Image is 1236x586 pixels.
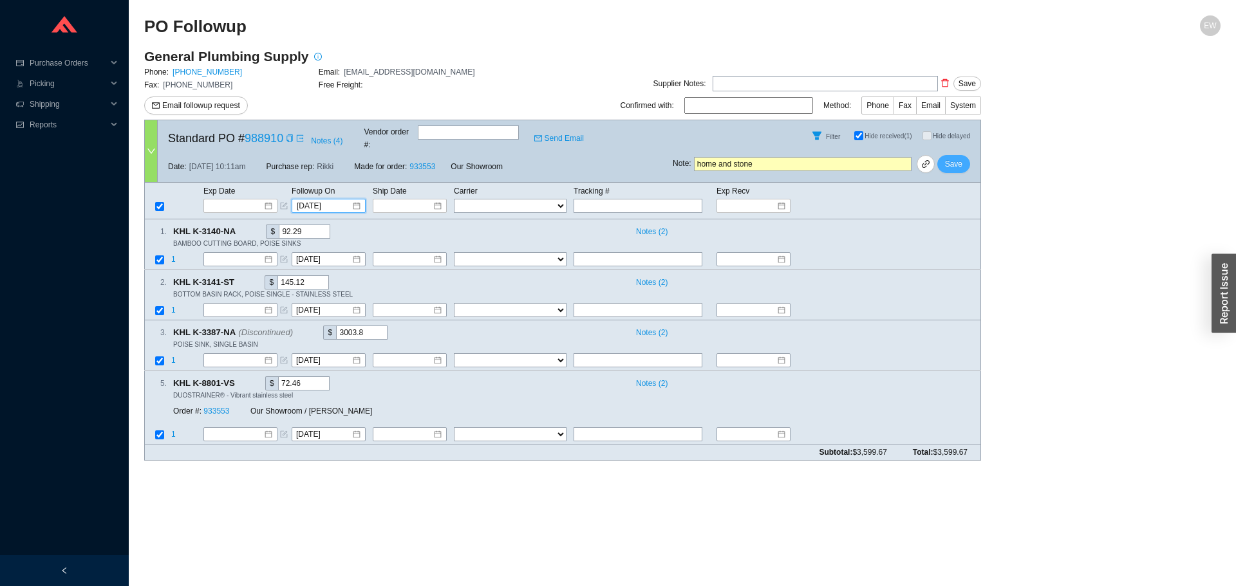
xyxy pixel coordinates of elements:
button: info-circle [309,48,327,66]
input: 10/28/2025 [296,253,351,266]
span: KHL K-3141-ST [173,275,245,289]
a: 933553 [203,407,229,416]
span: BOTTOM BASIN RACK, POISE SINGLE - STAINLESS STEEL [173,291,353,298]
button: Notes (2) [630,325,668,334]
span: credit-card [15,59,24,67]
span: [EMAIL_ADDRESS][DOMAIN_NAME] [344,68,474,77]
div: Confirmed with: Method: [621,96,981,114]
span: Note : [673,157,691,171]
div: Copy [295,325,304,340]
button: Notes (2) [630,275,668,284]
span: down [147,147,156,156]
button: Notes (2) [630,224,668,233]
span: mail [152,102,160,111]
span: Notes ( 4 ) [311,134,342,147]
span: Subtotal: [819,446,886,459]
div: $ [265,275,277,289]
span: Notes ( 2 ) [636,276,668,289]
span: 1 [171,255,176,264]
div: 5 . [145,377,167,390]
div: Copy [238,376,246,390]
span: Phone [866,101,889,110]
span: Save [959,77,976,90]
div: Copy [238,224,247,239]
div: $ [266,224,279,239]
i: (Discontinued) [238,327,293,337]
button: delete [938,74,952,92]
div: Copy [286,132,294,145]
span: Reports [30,114,107,135]
button: mailEmail followup request [144,96,248,114]
span: Hide received (1) [865,133,912,140]
div: $ [323,325,336,340]
span: delete [939,78,951,87]
input: 10/28/2025 [296,428,351,441]
span: KHL K-3140-NA [173,224,247,239]
div: 3 . [145,326,167,339]
span: Picking [30,73,107,94]
span: Followup On [292,187,335,196]
span: Order #: [173,407,201,416]
span: left [61,567,68,574]
span: Exp Recv [716,187,749,196]
span: Purchase Orders [30,53,107,73]
span: DUOSTRAINER® - Vibrant stainless steel [173,392,293,399]
span: link [921,160,930,170]
span: Carrier [454,187,478,196]
span: BAMBOO CUTTING BOARD, POISE SINKS [173,240,301,247]
span: copy [286,134,294,142]
span: form [280,306,288,314]
span: Shipping [30,94,107,114]
span: form [280,202,288,210]
div: $ [265,376,278,390]
span: Phone: [144,68,169,77]
a: export [296,132,304,145]
div: Supplier Notes: [653,77,706,90]
span: mail [534,134,542,142]
span: Free Freight: [319,80,363,89]
div: 1 . [145,225,167,238]
span: 1 [171,306,176,315]
span: Total: [913,446,968,459]
span: fund [15,121,24,129]
span: Email followup request [162,99,240,112]
input: Hide delayed [922,131,932,140]
span: $3,599.67 [933,448,968,457]
span: Purchase rep: [267,160,315,173]
button: Save [937,155,970,173]
button: Notes (2) [630,376,668,385]
span: EW [1204,15,1216,36]
a: 933553 [409,162,435,171]
button: Filter [807,125,827,146]
input: 10/28/2025 [297,199,351,212]
span: Email: [319,68,340,77]
span: Fax: [144,80,159,89]
span: Our Showroom [451,160,503,173]
span: Tracking # [574,187,610,196]
span: 1 [171,430,176,439]
span: Hide delayed [933,133,970,140]
span: Ship Date [373,187,407,196]
span: Notes ( 2 ) [636,326,668,339]
input: Hide received(1) [854,131,863,140]
span: Vendor order # : [364,125,415,151]
a: [PHONE_NUMBER] [173,68,242,77]
span: 1 [171,356,176,365]
button: Save [953,77,981,91]
span: POISE SINK, SINGLE BASIN [173,341,258,348]
a: 988910 [245,132,283,145]
span: Rikki [317,160,333,173]
span: System [950,101,976,110]
span: Our Showroom / [PERSON_NAME] [250,407,372,416]
span: Date: [168,160,187,173]
h2: PO Followup [144,15,951,38]
span: KHL K-3387-NA [173,325,304,340]
a: mailSend Email [534,132,584,145]
span: Filter [826,133,840,140]
span: export [296,134,304,142]
span: form [280,357,288,365]
div: 2 . [145,276,167,289]
span: form [280,256,288,264]
span: form [280,430,288,438]
span: Made for order: [354,162,407,171]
